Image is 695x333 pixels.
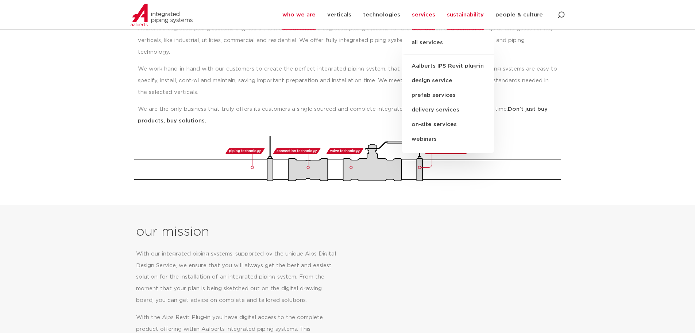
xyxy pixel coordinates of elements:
a: all services [402,38,494,54]
a: Aalberts IPS Revit plug-in [402,59,494,73]
p: Aalberts integrated piping systems engineers the most advanced integrated piping systems for the ... [138,23,557,58]
a: delivery services [402,103,494,117]
a: prefab services [402,88,494,103]
p: With our integrated piping systems, supported by the unique Aips Digital Design Service, we ensur... [136,248,339,307]
h2: our mission [136,223,350,241]
p: We work hand-in-hand with our customers to create the perfect integrated piping system, that meet... [138,63,557,98]
a: webinars [402,132,494,147]
a: design service [402,73,494,88]
ul: services [402,31,494,153]
p: We are the only business that truly offers its customers a single sourced and complete integrated... [138,103,557,127]
a: on-site services [402,117,494,132]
